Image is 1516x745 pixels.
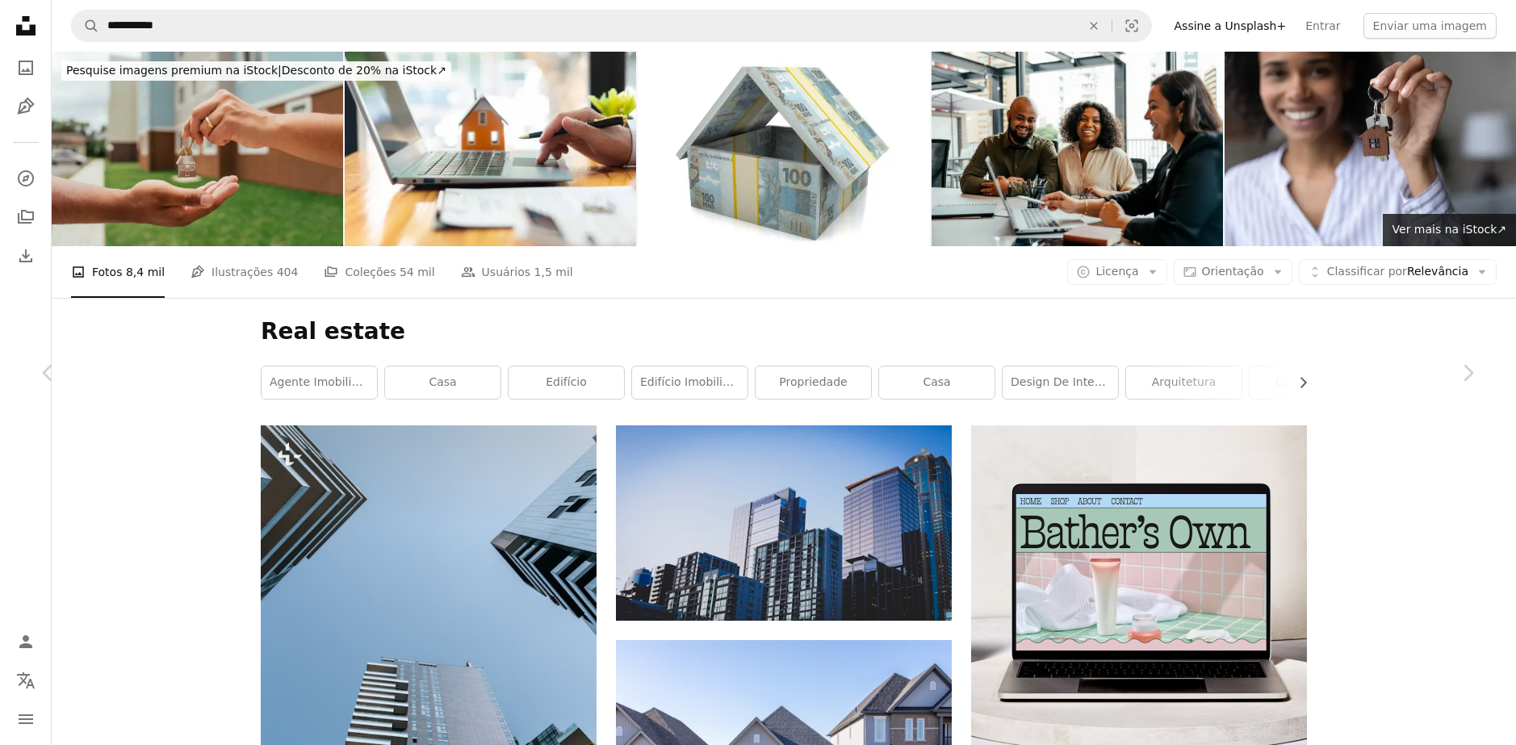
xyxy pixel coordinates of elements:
button: Classificar porRelevância [1299,259,1497,285]
a: design de interiores [1003,366,1118,399]
img: Feche o foco nas chaves na mão de mulher afro-americana [1225,52,1516,246]
button: Enviar uma imagem [1363,13,1497,39]
a: Coleções 54 mil [324,246,434,298]
img: Detalhe das mãos do agente imobiliário entregando as chaves [52,52,343,246]
a: agente imobiliário [262,366,377,399]
button: Pesquisa visual [1112,10,1151,41]
span: Classificar por [1327,265,1407,278]
a: Fotos [10,52,42,84]
a: casa [385,366,500,399]
button: Pesquise na Unsplash [72,10,99,41]
form: Pesquise conteúdo visual em todo o site [71,10,1152,42]
a: edifício de arranha-céus com paredes de vidro branco e azul [616,515,952,529]
a: Entrar / Cadastrar-se [10,626,42,658]
span: Licença [1095,265,1138,278]
a: Casa [879,366,995,399]
button: Limpar [1076,10,1112,41]
a: edifício [509,366,624,399]
a: Próximo [1419,295,1516,450]
button: Menu [10,703,42,735]
a: Usuários 1,5 mil [461,246,573,298]
a: Explorar [10,162,42,195]
button: Orientação [1174,259,1292,285]
button: Idioma [10,664,42,697]
span: 54 mil [400,263,435,281]
span: 404 [277,263,299,281]
a: Edifício imobiliário [632,366,748,399]
span: Ver mais na iStock ↗ [1392,223,1506,236]
a: Entrar [1296,13,1350,39]
a: arquitetura [1126,366,1242,399]
a: Assine a Unsplash+ [1165,13,1296,39]
a: Ver mais na iStock↗ [1383,214,1516,246]
a: Ilustrações [10,90,42,123]
button: rolar lista para a direita [1288,366,1307,399]
a: Coleções [10,201,42,233]
img: Couple talking to real estate agent in office [932,52,1223,246]
img: Empresário, assinatura de contrato ou contador trabalhando em investimentos financeiros. usando u... [345,52,636,246]
img: edifício de arranha-céus com paredes de vidro branco e azul [616,425,952,621]
span: 1,5 mil [534,263,573,281]
span: Orientação [1202,265,1264,278]
a: Ilustrações 404 [191,246,298,298]
a: propriedade [756,366,871,399]
h1: Real estate [261,317,1307,346]
button: Licença [1067,259,1166,285]
a: Pesquise imagens premium na iStock|Desconto de 20% na iStock↗ [52,52,461,90]
img: Dinheiro de casa [638,52,929,246]
a: Histórico de downloads [10,240,42,272]
span: Relevância [1327,264,1468,280]
span: Pesquise imagens premium na iStock | [66,64,282,77]
a: construção [1250,366,1365,399]
a: olhando para cima em edifícios altos em uma cidade [261,669,597,684]
div: Desconto de 20% na iStock ↗ [61,61,451,81]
